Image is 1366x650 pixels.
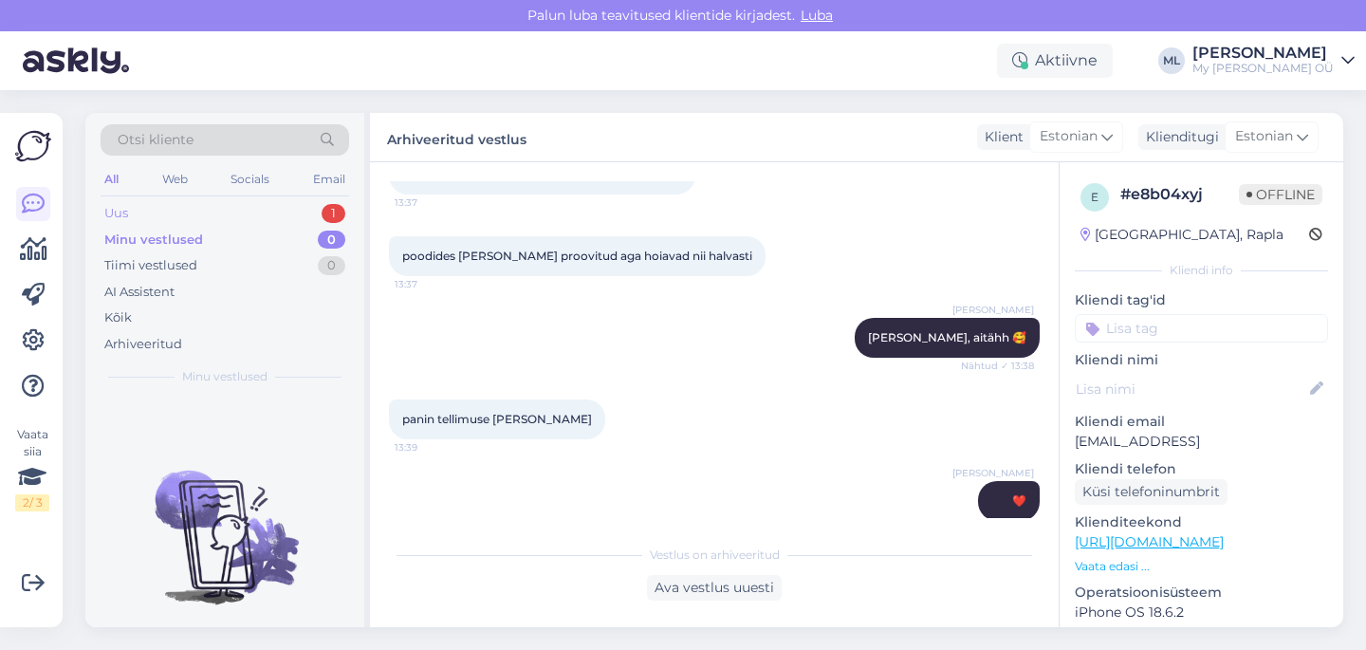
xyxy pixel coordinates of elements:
[1075,412,1328,432] p: Kliendi email
[1080,225,1283,245] div: [GEOGRAPHIC_DATA], Rapla
[1075,459,1328,479] p: Kliendi telefon
[647,575,782,601] div: Ava vestlus uuesti
[650,547,780,564] span: Vestlus on arhiveeritud
[1192,46,1334,61] div: [PERSON_NAME]
[1120,183,1239,206] div: # e8b04xyj
[15,494,49,511] div: 2 / 3
[395,195,466,210] span: 13:37
[118,130,194,150] span: Otsi kliente
[961,359,1034,373] span: Nähtud ✓ 13:38
[1075,583,1328,603] p: Operatsioonisüsteem
[402,249,752,263] span: poodides [PERSON_NAME] proovitud aga hoiavad nii halvasti
[104,231,203,250] div: Minu vestlused
[182,368,268,385] span: Minu vestlused
[1075,350,1328,370] p: Kliendi nimi
[1192,46,1355,76] a: [PERSON_NAME]My [PERSON_NAME] OÜ
[104,204,128,223] div: Uus
[795,7,839,24] span: Luba
[868,330,1026,344] span: [PERSON_NAME], aitähh 🥰
[104,308,132,327] div: Kõik
[1012,493,1026,508] span: ❤️
[15,128,51,164] img: Askly Logo
[1075,512,1328,532] p: Klienditeekond
[1075,558,1328,575] p: Vaata edasi ...
[1075,432,1328,452] p: [EMAIL_ADDRESS]
[997,44,1113,78] div: Aktiivne
[158,167,192,192] div: Web
[318,256,345,275] div: 0
[952,466,1034,480] span: [PERSON_NAME]
[1075,533,1224,550] a: [URL][DOMAIN_NAME]
[128,624,323,644] p: Uued vestlused tulevad siia.
[977,127,1024,147] div: Klient
[85,436,364,607] img: No chats
[1235,126,1293,147] span: Estonian
[1075,603,1328,622] p: iPhone OS 18.6.2
[1075,290,1328,310] p: Kliendi tag'id
[318,231,345,250] div: 0
[395,277,466,291] span: 13:37
[1158,47,1185,74] div: ML
[309,167,349,192] div: Email
[227,167,273,192] div: Socials
[1075,314,1328,343] input: Lisa tag
[104,256,197,275] div: Tiimi vestlused
[1040,126,1098,147] span: Estonian
[322,204,345,223] div: 1
[402,412,592,426] span: panin tellimuse [PERSON_NAME]
[1091,190,1098,204] span: e
[104,283,175,302] div: AI Assistent
[387,124,526,150] label: Arhiveeritud vestlus
[1075,479,1228,505] div: Küsi telefoninumbrit
[101,167,122,192] div: All
[104,335,182,354] div: Arhiveeritud
[1192,61,1334,76] div: My [PERSON_NAME] OÜ
[1239,184,1322,205] span: Offline
[15,426,49,511] div: Vaata siia
[395,440,466,455] span: 13:39
[952,303,1034,317] span: [PERSON_NAME]
[1138,127,1219,147] div: Klienditugi
[1076,379,1306,399] input: Lisa nimi
[1075,262,1328,279] div: Kliendi info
